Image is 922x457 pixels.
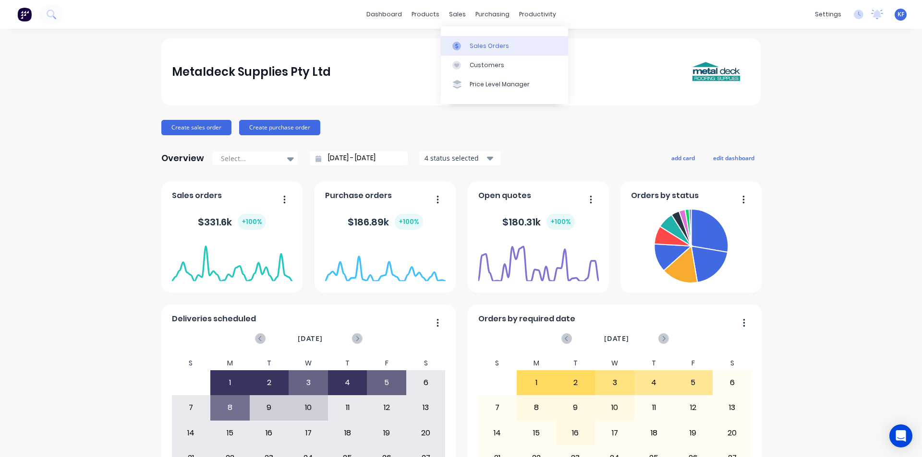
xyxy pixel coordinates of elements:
[161,120,231,135] button: Create sales order
[674,371,712,395] div: 5
[406,356,446,370] div: S
[425,153,485,163] div: 4 status selected
[517,356,556,370] div: M
[367,371,406,395] div: 5
[631,190,699,201] span: Orders by status
[198,214,266,230] div: $ 331.6k
[898,10,904,19] span: KF
[635,421,673,445] div: 18
[328,356,367,370] div: T
[419,151,501,165] button: 4 status selected
[665,152,701,164] button: add card
[478,421,517,445] div: 14
[471,7,514,22] div: purchasing
[546,214,575,230] div: + 100 %
[502,214,575,230] div: $ 180.31k
[441,56,568,75] a: Customers
[478,396,517,420] div: 7
[604,333,629,344] span: [DATE]
[289,396,328,420] div: 10
[470,80,530,89] div: Price Level Manager
[557,396,595,420] div: 9
[635,371,673,395] div: 4
[348,214,423,230] div: $ 186.89k
[171,356,211,370] div: S
[328,421,367,445] div: 18
[367,421,406,445] div: 19
[810,7,846,22] div: settings
[713,356,752,370] div: S
[289,421,328,445] div: 17
[17,7,32,22] img: Factory
[441,36,568,55] a: Sales Orders
[362,7,407,22] a: dashboard
[635,396,673,420] div: 11
[517,371,556,395] div: 1
[595,421,634,445] div: 17
[250,421,289,445] div: 16
[441,75,568,94] a: Price Level Manager
[328,396,367,420] div: 11
[172,62,331,82] div: Metaldeck Supplies Pty Ltd
[328,371,367,395] div: 4
[161,149,204,168] div: Overview
[470,42,509,50] div: Sales Orders
[683,55,750,89] img: Metaldeck Supplies Pty Ltd
[634,356,674,370] div: T
[172,190,222,201] span: Sales orders
[407,421,445,445] div: 20
[367,396,406,420] div: 12
[478,190,531,201] span: Open quotes
[713,371,752,395] div: 6
[172,421,210,445] div: 14
[211,371,249,395] div: 1
[211,396,249,420] div: 8
[239,120,320,135] button: Create purchase order
[595,356,634,370] div: W
[478,313,575,325] span: Orders by required date
[325,190,392,201] span: Purchase orders
[250,356,289,370] div: T
[470,61,504,70] div: Customers
[713,421,752,445] div: 20
[595,396,634,420] div: 10
[289,356,328,370] div: W
[289,371,328,395] div: 3
[444,7,471,22] div: sales
[210,356,250,370] div: M
[517,421,556,445] div: 15
[211,421,249,445] div: 15
[250,396,289,420] div: 9
[889,424,912,447] div: Open Intercom Messenger
[238,214,266,230] div: + 100 %
[407,396,445,420] div: 13
[674,396,712,420] div: 12
[557,371,595,395] div: 2
[250,371,289,395] div: 2
[367,356,406,370] div: F
[172,313,256,325] span: Deliveries scheduled
[713,396,752,420] div: 13
[673,356,713,370] div: F
[557,421,595,445] div: 16
[517,396,556,420] div: 8
[556,356,595,370] div: T
[298,333,323,344] span: [DATE]
[674,421,712,445] div: 19
[514,7,561,22] div: productivity
[478,356,517,370] div: S
[407,7,444,22] div: products
[707,152,761,164] button: edit dashboard
[595,371,634,395] div: 3
[407,371,445,395] div: 6
[395,214,423,230] div: + 100 %
[172,396,210,420] div: 7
